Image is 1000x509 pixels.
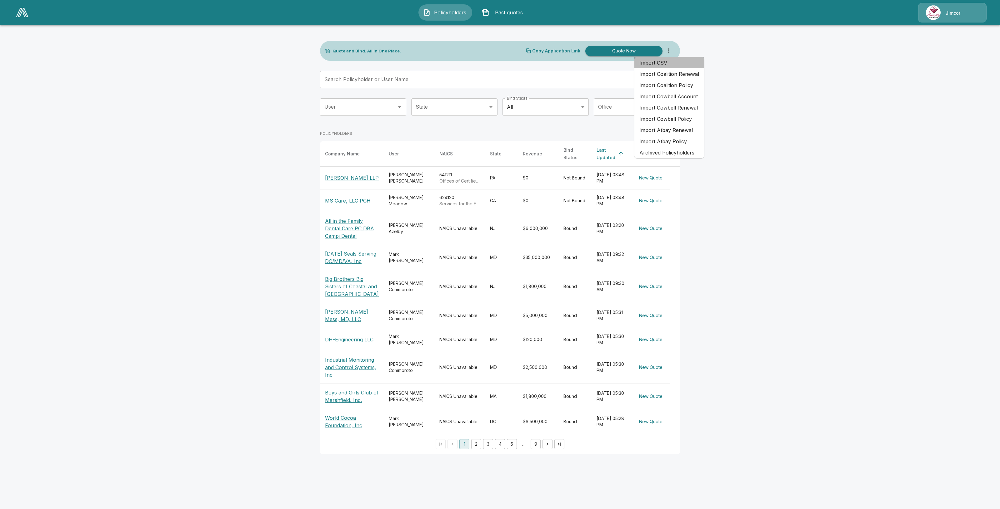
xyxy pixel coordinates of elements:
[592,270,632,303] td: [DATE] 09:30 AM
[518,245,558,270] td: $35,000,000
[637,310,665,321] button: New Quote
[389,280,429,293] div: [PERSON_NAME] Commoroto
[325,217,379,240] p: All in the Family Dental Care PC DBA Campi Dental
[389,150,399,158] div: User
[477,4,531,21] button: Past quotes IconPast quotes
[434,351,485,384] td: NAICS Unavailable
[558,141,592,167] th: Bind Status
[518,212,558,245] td: $6,000,000
[637,281,665,292] button: New Quote
[592,409,632,434] td: [DATE] 05:28 PM
[532,49,580,53] p: Copy Application Link
[592,384,632,409] td: [DATE] 05:30 PM
[634,68,704,80] li: Import Coalition Renewal
[634,80,704,91] a: Import Coalition Policy
[592,245,632,270] td: [DATE] 09:32 AM
[558,167,592,189] td: Not Bound
[592,167,632,189] td: [DATE] 03:48 PM
[518,384,558,409] td: $1,800,000
[325,389,379,404] p: Boys and Girls Club of Marshfield, Inc.
[634,125,704,136] a: Import Atbay Renewal
[637,252,665,263] button: New Quote
[439,201,480,207] p: Services for the Elderly and Persons with Disabilities
[634,57,704,68] li: Import CSV
[459,439,469,449] button: page 1
[592,328,632,351] td: [DATE] 05:30 PM
[523,150,542,158] div: Revenue
[558,245,592,270] td: Bound
[434,303,485,328] td: NAICS Unavailable
[332,49,401,53] p: Quote and Bind. All in One Place.
[558,212,592,245] td: Bound
[558,409,592,434] td: Bound
[485,212,518,245] td: NJ
[325,197,371,204] p: MS Care, LLC PCH
[434,384,485,409] td: NAICS Unavailable
[634,147,704,158] li: Archived Policyholders
[320,141,680,434] table: simple table
[531,439,541,449] button: Go to page 9
[389,309,429,322] div: [PERSON_NAME] Commoroto
[325,174,379,182] p: [PERSON_NAME] LLP
[637,391,665,402] button: New Quote
[558,328,592,351] td: Bound
[485,328,518,351] td: MD
[637,416,665,428] button: New Quote
[558,384,592,409] td: Bound
[485,245,518,270] td: MD
[637,223,665,234] button: New Quote
[482,9,489,16] img: Past quotes Icon
[471,439,481,449] button: Go to page 2
[389,333,429,346] div: Mark [PERSON_NAME]
[389,172,429,184] div: [PERSON_NAME] [PERSON_NAME]
[434,409,485,434] td: NAICS Unavailable
[485,351,518,384] td: MD
[507,439,517,449] button: Go to page 5
[518,351,558,384] td: $2,500,000
[518,270,558,303] td: $1,800,000
[592,189,632,212] td: [DATE] 03:48 PM
[485,384,518,409] td: MA
[637,195,665,207] button: New Quote
[389,222,429,235] div: [PERSON_NAME] Azelby
[485,303,518,328] td: MD
[502,98,589,116] div: All
[583,46,662,56] a: Quote Now
[542,439,552,449] button: Go to next page
[320,131,352,136] p: POLICYHOLDERS
[518,328,558,351] td: $120,000
[389,251,429,264] div: Mark [PERSON_NAME]
[490,150,502,158] div: State
[634,136,704,147] a: Import Atbay Policy
[585,46,662,56] button: Quote Now
[439,172,480,184] div: 541211
[518,189,558,212] td: $0
[485,270,518,303] td: NJ
[492,9,526,16] span: Past quotes
[325,275,379,298] p: Big Brothers Big Sisters of Coastal and [GEOGRAPHIC_DATA]
[519,441,529,447] div: …
[662,45,675,57] button: more
[637,334,665,345] button: New Quote
[325,336,373,343] p: DH-Engineering LLC
[634,91,704,102] li: Import Cowbell Account
[926,5,941,20] img: Agency Icon
[389,415,429,428] div: Mark [PERSON_NAME]
[418,4,472,21] button: Policyholders IconPolicyholders
[558,270,592,303] td: Bound
[439,178,480,184] p: Offices of Certified Public Accountants
[507,95,527,101] label: Bind Status
[518,303,558,328] td: $5,000,000
[592,212,632,245] td: [DATE] 03:20 PM
[495,439,505,449] button: Go to page 4
[325,250,379,265] p: [DATE] Seals Serving DC/MD/VA, Inc
[485,409,518,434] td: DC
[325,150,360,158] div: Company Name
[483,439,493,449] button: Go to page 3
[946,10,960,16] p: Jimcor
